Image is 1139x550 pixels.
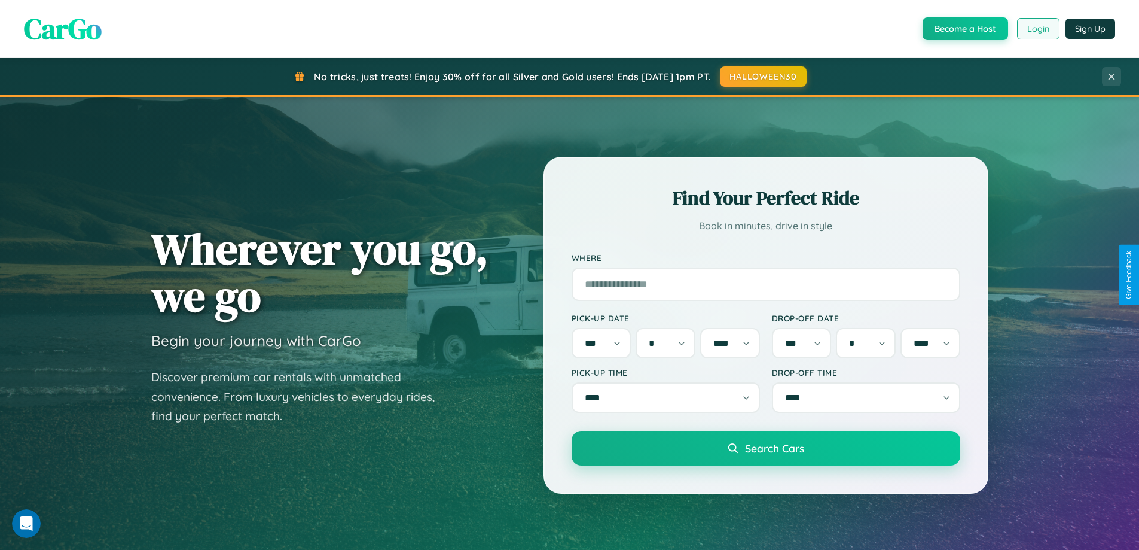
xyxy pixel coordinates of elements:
[151,225,488,320] h1: Wherever you go, we go
[720,66,807,87] button: HALLOWEEN30
[24,9,102,48] span: CarGo
[572,185,960,211] h2: Find Your Perfect Ride
[923,17,1008,40] button: Become a Host
[572,313,760,323] label: Pick-up Date
[1125,251,1133,299] div: Give Feedback
[1065,19,1115,39] button: Sign Up
[151,367,450,426] p: Discover premium car rentals with unmatched convenience. From luxury vehicles to everyday rides, ...
[151,332,361,350] h3: Begin your journey with CarGo
[745,442,804,455] span: Search Cars
[572,431,960,466] button: Search Cars
[772,367,960,378] label: Drop-off Time
[314,71,711,83] span: No tricks, just treats! Enjoy 30% off for all Silver and Gold users! Ends [DATE] 1pm PT.
[772,313,960,323] label: Drop-off Date
[12,509,41,538] iframe: Intercom live chat
[1017,18,1059,39] button: Login
[572,367,760,378] label: Pick-up Time
[572,253,960,263] label: Where
[572,217,960,235] p: Book in minutes, drive in style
